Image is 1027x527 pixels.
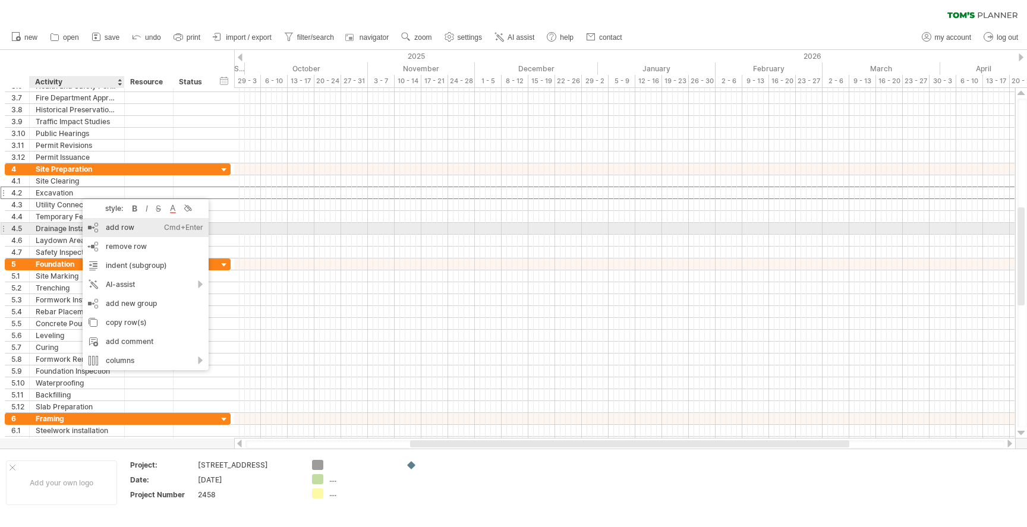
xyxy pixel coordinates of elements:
div: 8 - 12 [502,75,528,87]
div: 22 - 26 [555,75,582,87]
div: 5.10 [11,377,29,389]
div: Waterproofing [36,377,118,389]
div: add row [83,218,209,237]
span: open [63,33,79,42]
div: Slab Preparation [36,401,118,412]
div: 3.10 [11,128,29,139]
div: 23 - 27 [903,75,930,87]
a: print [171,30,204,45]
div: add comment [83,332,209,351]
span: new [24,33,37,42]
div: 9 - 13 [849,75,876,87]
div: 5.4 [11,306,29,317]
div: 4.3 [11,199,29,210]
div: Framing [36,413,118,424]
span: AI assist [508,33,534,42]
div: Foundation Inspection [36,365,118,377]
div: Site Preparation [36,163,118,175]
div: 4.6 [11,235,29,246]
div: 5.5 [11,318,29,329]
span: settings [458,33,482,42]
div: copy row(s) [83,313,209,332]
div: 6.1 [11,425,29,436]
div: October 2025 [245,62,368,75]
div: 12 - 16 [635,75,662,87]
div: Backfilling [36,389,118,400]
a: open [47,30,83,45]
div: 27 - 31 [341,75,368,87]
div: 29 - 2 [582,75,609,87]
div: 6.2 [11,437,29,448]
div: Floor Joist Installation [36,437,118,448]
div: 5.11 [11,389,29,400]
div: 5.2 [11,282,29,294]
div: 2 - 6 [716,75,742,87]
a: contact [583,30,626,45]
div: 5.8 [11,354,29,365]
div: Foundation [36,258,118,270]
div: 15 - 19 [528,75,555,87]
div: Safety Inspections [36,247,118,258]
div: Formwork Installation [36,294,118,305]
div: 26 - 30 [689,75,716,87]
a: log out [981,30,1022,45]
div: 5.12 [11,401,29,412]
div: 5.3 [11,294,29,305]
div: 5.7 [11,342,29,353]
div: 9 - 13 [742,75,769,87]
div: 30 - 3 [930,75,956,87]
div: 3.11 [11,140,29,151]
div: 4.7 [11,247,29,258]
div: Laydown Area Setup [36,235,118,246]
a: settings [442,30,486,45]
div: Curing [36,342,118,353]
span: save [105,33,119,42]
div: Cmd+Enter [164,218,203,237]
div: Permit Issuance [36,152,118,163]
div: 17 - 21 [421,75,448,87]
div: 20 - 24 [314,75,341,87]
span: print [187,33,200,42]
div: [STREET_ADDRESS] [198,460,298,470]
div: Status [179,76,205,88]
div: 19 - 23 [662,75,689,87]
div: 5.1 [11,270,29,282]
span: zoom [414,33,431,42]
div: 2458 [198,490,298,500]
div: Permit Revisions [36,140,118,151]
a: my account [919,30,975,45]
div: 6 - 10 [956,75,983,87]
div: 6 - 10 [261,75,288,87]
span: undo [145,33,161,42]
div: 1 - 5 [475,75,502,87]
div: Project: [130,460,196,470]
div: style: [87,204,129,213]
div: 29 - 3 [234,75,261,87]
span: remove row [106,242,147,251]
div: Trenching [36,282,118,294]
div: 2 - 6 [823,75,849,87]
a: filter/search [281,30,338,45]
div: Leveling [36,330,118,341]
div: Date: [130,475,196,485]
a: help [544,30,577,45]
div: 4 [11,163,29,175]
span: filter/search [297,33,334,42]
div: 5.6 [11,330,29,341]
div: 16 - 20 [769,75,796,87]
div: 24 - 28 [448,75,475,87]
a: zoom [398,30,435,45]
div: Excavation [36,187,118,198]
span: import / export [226,33,272,42]
div: 13 - 17 [983,75,1010,87]
div: columns [83,351,209,370]
div: 4.4 [11,211,29,222]
div: .... [329,488,394,498]
span: log out [997,33,1018,42]
div: February 2026 [716,62,823,75]
div: 3.8 [11,104,29,115]
div: 4.1 [11,175,29,187]
div: 13 - 17 [288,75,314,87]
div: indent (subgroup) [83,256,209,275]
span: navigator [360,33,389,42]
